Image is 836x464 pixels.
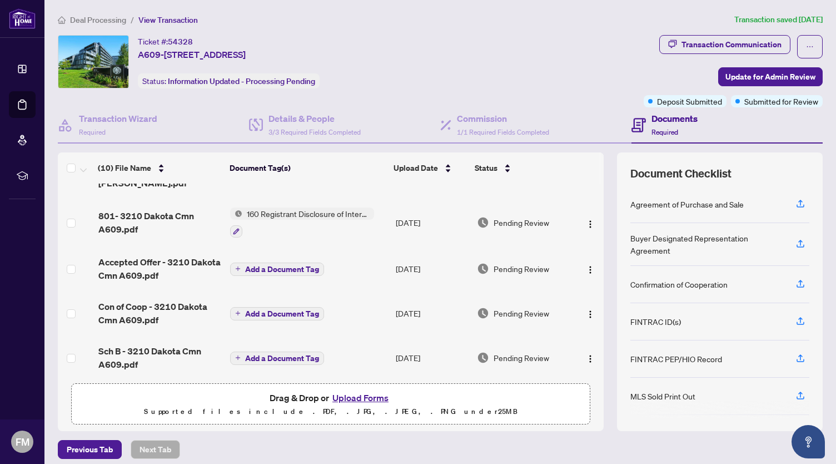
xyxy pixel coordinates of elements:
div: Status: [138,73,320,88]
li: / [131,13,134,26]
span: Add a Document Tag [245,265,319,273]
button: Logo [581,304,599,322]
span: Required [651,128,678,136]
span: (10) File Name [98,162,151,174]
td: [DATE] [391,335,473,380]
div: MLS Sold Print Out [630,390,695,402]
button: Add a Document Tag [230,263,324,276]
span: Add a Document Tag [245,354,319,362]
th: Status [470,152,572,184]
button: Logo [581,349,599,367]
div: Agreement of Purchase and Sale [630,198,744,210]
span: ellipsis [806,43,814,51]
span: home [58,16,66,24]
h4: Documents [651,112,698,125]
span: Pending Review [494,263,549,275]
span: Pending Review [494,352,549,364]
span: Add a Document Tag [245,310,319,318]
button: Next Tab [131,440,180,459]
button: Previous Tab [58,440,122,459]
img: logo [9,8,36,29]
button: Add a Document Tag [230,307,324,320]
span: Information Updated - Processing Pending [168,76,315,86]
span: 1/1 Required Fields Completed [457,128,549,136]
div: Confirmation of Cooperation [630,278,728,290]
span: Status [475,162,497,174]
span: Update for Admin Review [725,68,815,86]
span: Submitted for Review [744,95,818,107]
img: Logo [586,265,595,274]
td: [DATE] [391,291,473,335]
span: 160 Registrant Disclosure of Interest - Acquisition ofProperty [242,208,374,220]
span: Document Checklist [630,166,731,181]
button: Add a Document Tag [230,352,324,365]
span: plus [235,355,241,361]
span: Accepted Offer - 3210 Dakota Cmn A609.pdf [98,255,222,282]
th: Upload Date [389,152,470,184]
div: FINTRAC ID(s) [630,315,681,328]
div: Ticket #: [138,35,193,48]
img: Document Status [477,352,489,364]
img: Logo [586,220,595,229]
h4: Details & People [268,112,361,125]
div: Buyer Designated Representation Agreement [630,232,783,256]
span: plus [235,310,241,316]
img: Logo [586,310,595,319]
h4: Transaction Wizard [79,112,157,125]
div: FINTRAC PEP/HIO Record [630,353,722,365]
div: Transaction Communication [681,36,782,53]
img: Status Icon [230,208,242,220]
span: Drag & Drop orUpload FormsSupported files include .PDF, .JPG, .JPEG, .PNG under25MB [72,384,590,425]
span: Required [79,128,106,136]
th: (10) File Name [93,152,225,184]
span: Deal Processing [70,15,126,25]
span: View Transaction [138,15,198,25]
button: Open asap [792,425,825,458]
button: Logo [581,214,599,231]
button: Transaction Communication [659,35,790,54]
article: Transaction saved [DATE] [734,13,823,26]
img: Document Status [477,307,489,319]
span: Con of Coop - 3210 Dakota Cmn A609.pdf [98,300,222,327]
span: 54328 [168,37,193,47]
button: Add a Document Tag [230,261,324,276]
span: Upload Date [394,162,438,174]
td: [DATE] [391,246,473,291]
span: Sch B - 3210 Dakota Cmn A609.pdf [98,344,222,371]
td: [DATE] [391,199,473,246]
span: Deposit Submitted [657,95,722,107]
span: FM [16,434,29,450]
span: Pending Review [494,307,549,319]
button: Upload Forms [329,391,392,405]
h4: Commission [457,112,549,125]
button: Logo [581,260,599,278]
img: Document Status [477,263,489,275]
p: Supported files include .PDF, .JPG, .JPEG, .PNG under 25 MB [78,405,583,418]
button: Add a Document Tag [230,306,324,320]
span: Drag & Drop or [270,391,392,405]
span: 3/3 Required Fields Completed [268,128,361,136]
img: Logo [586,354,595,363]
span: plus [235,266,241,272]
th: Document Tag(s) [225,152,389,184]
span: 801- 3210 Dakota Cmn A609.pdf [98,209,222,236]
img: IMG-W12410576_1.jpg [58,36,128,88]
button: Update for Admin Review [718,67,823,86]
img: Document Status [477,216,489,229]
span: A609-[STREET_ADDRESS] [138,48,246,61]
span: Pending Review [494,216,549,229]
span: Previous Tab [67,441,113,458]
button: Status Icon160 Registrant Disclosure of Interest - Acquisition ofProperty [230,208,374,238]
button: Add a Document Tag [230,351,324,365]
